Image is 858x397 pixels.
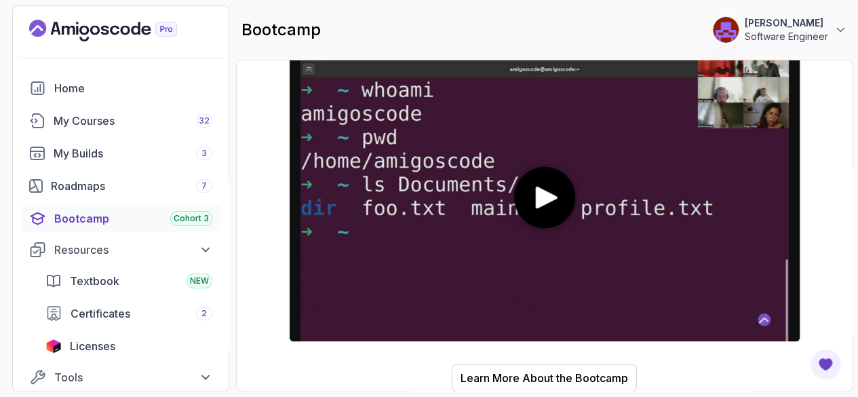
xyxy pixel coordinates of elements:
a: roadmaps [21,172,220,200]
div: Home [54,80,212,96]
div: My Courses [54,113,212,129]
a: home [21,75,220,102]
a: courses [21,107,220,134]
button: Open Feedback Button [809,348,842,381]
p: Software Engineer [745,30,828,43]
div: Learn More About the Bootcamp [461,370,628,386]
div: Tools [54,369,212,385]
img: user profile image [713,17,739,43]
p: [PERSON_NAME] [745,16,828,30]
button: Resources [21,238,220,262]
button: Tools [21,365,220,390]
span: 7 [201,181,207,191]
span: 3 [201,148,207,159]
span: Cohort 3 [174,213,209,224]
a: certificates [37,300,220,327]
button: Learn More About the Bootcamp [452,364,637,392]
span: 32 [199,115,210,126]
div: Resources [54,242,212,258]
h2: bootcamp [241,19,321,41]
div: Bootcamp [54,210,212,227]
span: NEW [190,276,209,286]
span: 2 [201,308,207,319]
a: builds [21,140,220,167]
span: Certificates [71,305,130,322]
div: Roadmaps [51,178,212,194]
a: bootcamp [21,205,220,232]
a: licenses [37,333,220,360]
span: Licenses [70,338,115,354]
img: jetbrains icon [45,339,62,353]
a: textbook [37,267,220,295]
div: My Builds [54,145,212,162]
button: user profile image[PERSON_NAME]Software Engineer [712,16,847,43]
a: Landing page [29,20,208,41]
span: Textbook [70,273,119,289]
